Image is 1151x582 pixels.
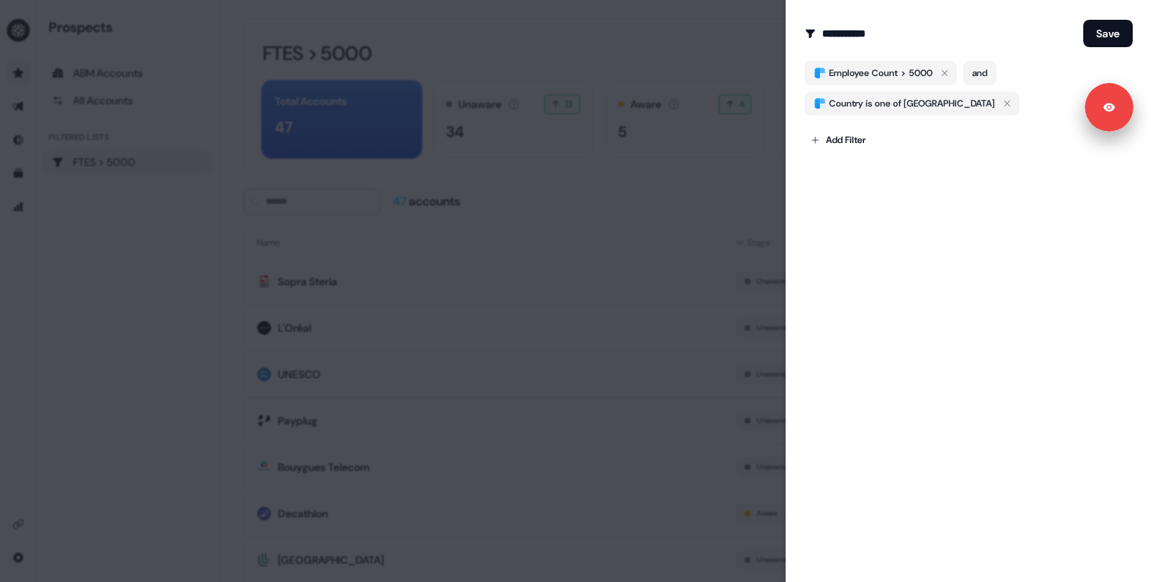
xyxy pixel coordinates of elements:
span: Country is one of [829,96,995,111]
button: and [963,61,996,85]
span: 5000 [909,65,933,81]
button: Employee Count>5000 [805,61,957,85]
span: > [901,65,906,81]
span: [GEOGRAPHIC_DATA] [904,97,995,110]
button: Save [1083,20,1133,47]
button: Country is one of [GEOGRAPHIC_DATA] [805,91,1019,116]
button: Add Filter [805,128,872,152]
span: Employee Count [829,65,898,81]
